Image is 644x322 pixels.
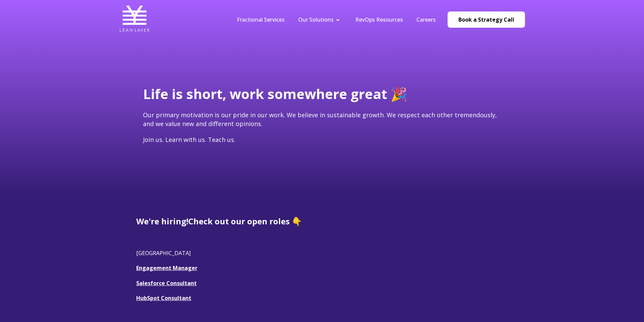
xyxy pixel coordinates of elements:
[143,111,497,127] span: Our primary motivation is our pride in our work. We believe in sustainable growth. We respect eac...
[143,135,235,144] span: Join us. Learn with us. Teach us.
[136,216,188,227] span: We're hiring!
[136,264,197,272] a: Engagement Manager
[143,84,407,103] span: Life is short, work somewhere great 🎉
[230,16,443,23] div: Navigation Menu
[136,294,191,302] a: HubSpot Consultant
[298,16,334,23] a: Our Solutions
[136,249,191,257] span: [GEOGRAPHIC_DATA]
[355,16,403,23] a: RevOps Resources
[237,16,285,23] a: Fractional Services
[188,216,302,227] span: Check out our open roles 👇
[136,279,197,287] a: Salesforce Consultant
[448,11,525,28] a: Book a Strategy Call
[119,3,150,34] img: Lean Layer Logo
[416,16,436,23] a: Careers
